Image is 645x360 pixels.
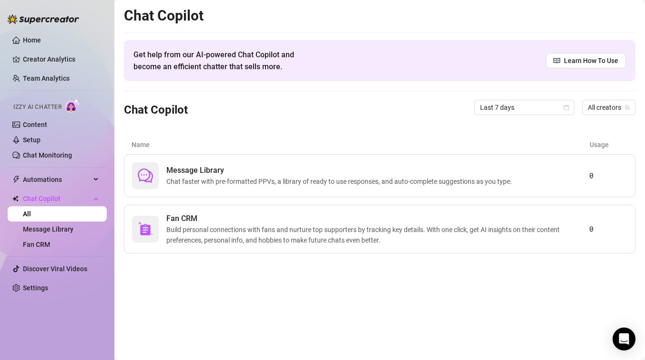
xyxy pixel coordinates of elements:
[589,170,627,181] article: 0
[589,223,627,235] article: 0
[124,7,635,25] h2: Chat Copilot
[166,165,516,176] span: Message Library
[23,241,50,248] a: Fan CRM
[166,224,589,245] span: Build personal connections with fans and nurture top supporters by tracking key details. With one...
[553,57,560,64] span: read
[124,103,188,118] h3: Chat Copilot
[12,176,20,183] span: thunderbolt
[23,151,72,159] a: Chat Monitoring
[613,328,635,350] div: Open Intercom Messenger
[166,213,589,224] span: Fan CRM
[23,172,91,187] span: Automations
[138,168,153,183] span: comment
[23,74,70,82] a: Team Analytics
[138,222,153,237] img: svg%3e
[23,191,91,206] span: Chat Copilot
[546,53,626,68] a: Learn How To Use
[12,195,19,202] img: Chat Copilot
[23,210,31,218] a: All
[23,136,41,144] a: Setup
[590,139,628,150] article: Usage
[23,52,99,67] a: Creator Analytics
[625,105,630,110] span: team
[13,103,61,112] span: Izzy AI Chatter
[564,55,618,66] span: Learn How To Use
[132,139,590,150] article: Name
[23,121,47,128] a: Content
[563,105,569,110] span: calendar
[480,100,569,115] span: Last 7 days
[166,176,516,187] span: Chat faster with pre-formatted PPVs, a library of ready to use responses, and auto-complete sugge...
[23,265,87,273] a: Discover Viral Videos
[588,100,630,115] span: All creators
[23,225,73,233] a: Message Library
[23,36,41,44] a: Home
[65,99,80,113] img: AI Chatter
[23,284,48,292] a: Settings
[133,49,317,73] span: Get help from our AI-powered Chat Copilot and become an efficient chatter that sells more.
[8,14,79,24] img: logo-BBDzfeDw.svg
